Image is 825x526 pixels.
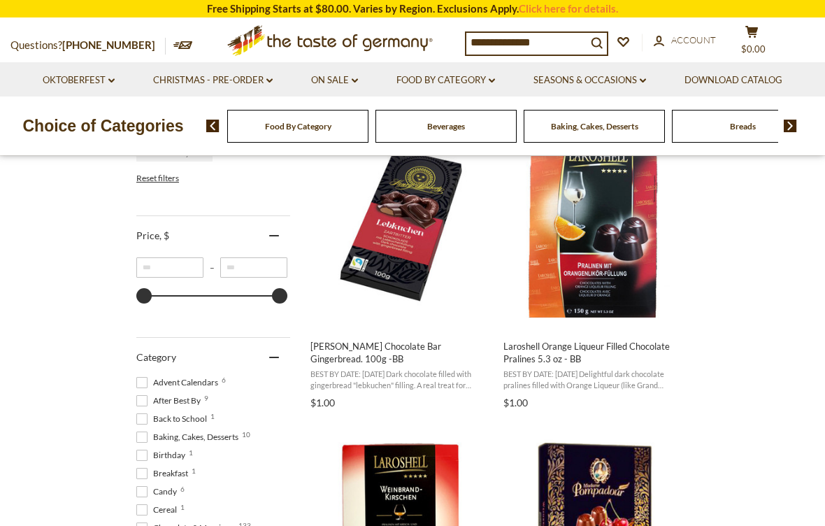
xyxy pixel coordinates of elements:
img: Laroshell Orange Liqueur Filled Chocolate Pralines 5.3 oz - BB [501,132,687,318]
li: Reset filters [136,173,290,183]
span: 6 [180,485,185,492]
p: Questions? [10,36,166,55]
span: 10 [242,431,250,438]
a: Baking, Cakes, Desserts [551,121,638,131]
a: Christmas - PRE-ORDER [153,73,273,88]
span: 1 [192,467,196,474]
span: Back to School [136,413,211,425]
input: Maximum value [220,257,287,278]
a: On Sale [311,73,358,88]
a: Oktoberfest [43,73,115,88]
a: Lambertz Chocolate Bar Gingerbread. 100g -BB [308,120,494,413]
button: $0.00 [731,25,773,60]
span: Price [136,229,169,241]
a: Seasons & Occasions [533,73,646,88]
a: Breads [730,121,756,131]
span: 1 [180,504,185,511]
a: Account [654,33,716,48]
a: Beverages [427,121,465,131]
span: Breakfast [136,467,192,480]
span: BEST BY DATE: [DATE] Dark chocolate filled with gingerbread "lebkuchen" filling. A real treat for... [310,369,492,390]
a: Laroshell Orange Liqueur Filled Chocolate Pralines 5.3 oz - BB [501,120,687,413]
span: – [203,262,220,273]
span: $0.00 [741,43,766,55]
span: Category [136,351,176,363]
span: Birthday [136,449,189,462]
span: BEST BY DATE: [DATE] Delightful dark chocolate pralines filled with Orange Liqueur (like Grand Ma... [503,369,684,390]
a: [PHONE_NUMBER] [62,38,155,51]
span: 1 [189,449,193,456]
span: 9 [204,395,208,401]
a: Click here for details. [519,2,618,15]
span: Laroshell Orange Liqueur Filled Chocolate Pralines 5.3 oz - BB [503,340,684,365]
span: Cereal [136,504,181,516]
span: $1.00 [503,397,528,408]
span: 6 [222,376,226,383]
span: , $ [159,229,169,241]
span: Candy [136,485,181,498]
a: Food By Category [265,121,331,131]
span: [PERSON_NAME] Chocolate Bar Gingerbread. 100g -BB [310,340,492,365]
img: Lambertz Chocolate Bar Gingerbread. 100g -BB [308,132,494,318]
span: After Best By [136,395,205,407]
span: $1.00 [310,397,335,408]
a: Food By Category [396,73,495,88]
span: Advent Calendars [136,376,222,389]
span: 1 [210,413,215,420]
span: Account [671,34,716,45]
input: Minimum value [136,257,203,278]
span: Baking, Cakes, Desserts [136,431,243,443]
img: previous arrow [206,120,220,132]
a: Download Catalog [684,73,782,88]
img: next arrow [784,120,797,132]
span: Reset filters [136,173,179,183]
